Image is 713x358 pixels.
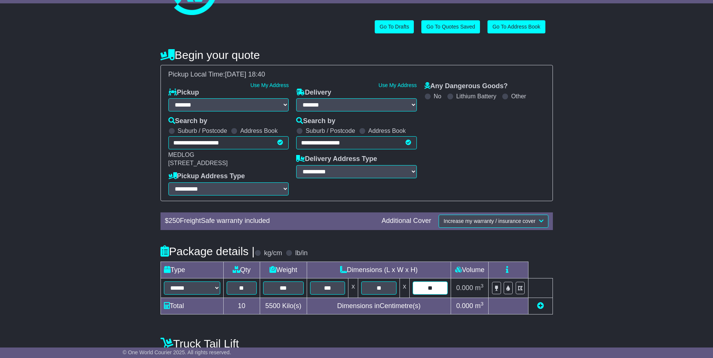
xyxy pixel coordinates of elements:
a: Go To Address Book [487,20,545,33]
div: $ FreightSafe warranty included [161,217,378,225]
span: MEDLOG [168,152,194,158]
span: m [475,284,484,292]
sup: 3 [481,283,484,289]
span: 0.000 [456,302,473,310]
td: Weight [260,262,307,278]
td: Dimensions in Centimetre(s) [307,298,451,314]
label: Suburb / Postcode [178,127,227,134]
td: Dimensions (L x W x H) [307,262,451,278]
label: kg/cm [264,249,282,257]
span: Increase my warranty / insurance cover [444,218,535,224]
label: Delivery Address Type [296,155,377,163]
td: Qty [223,262,260,278]
a: Go To Drafts [375,20,414,33]
sup: 3 [481,301,484,307]
td: 10 [223,298,260,314]
button: Increase my warranty / insurance cover [439,215,548,228]
a: Use My Address [378,82,417,88]
label: Search by [168,117,207,125]
a: Add new item [537,302,544,310]
td: Total [160,298,223,314]
a: Go To Quotes Saved [421,20,480,33]
td: x [348,278,358,298]
h4: Begin your quote [160,49,553,61]
label: lb/in [295,249,307,257]
span: 250 [169,217,180,224]
label: Address Book [368,127,406,134]
label: Pickup Address Type [168,172,245,181]
td: Kilo(s) [260,298,307,314]
span: [DATE] 18:40 [225,71,265,78]
h4: Truck Tail Lift [160,337,553,350]
label: Address Book [240,127,278,134]
label: No [434,93,441,100]
label: Delivery [296,89,331,97]
a: Use My Address [250,82,289,88]
span: [STREET_ADDRESS] [168,160,228,166]
label: Search by [296,117,335,125]
label: Suburb / Postcode [306,127,355,134]
label: Lithium Battery [456,93,497,100]
td: Volume [451,262,489,278]
td: Type [160,262,223,278]
label: Other [511,93,526,100]
span: 5500 [265,302,280,310]
td: x [400,278,409,298]
div: Pickup Local Time: [165,71,549,79]
span: © One World Courier 2025. All rights reserved. [123,349,231,355]
div: Additional Cover [378,217,435,225]
label: Any Dangerous Goods? [424,82,508,90]
h4: Package details | [160,245,255,257]
label: Pickup [168,89,199,97]
span: 0.000 [456,284,473,292]
span: m [475,302,484,310]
